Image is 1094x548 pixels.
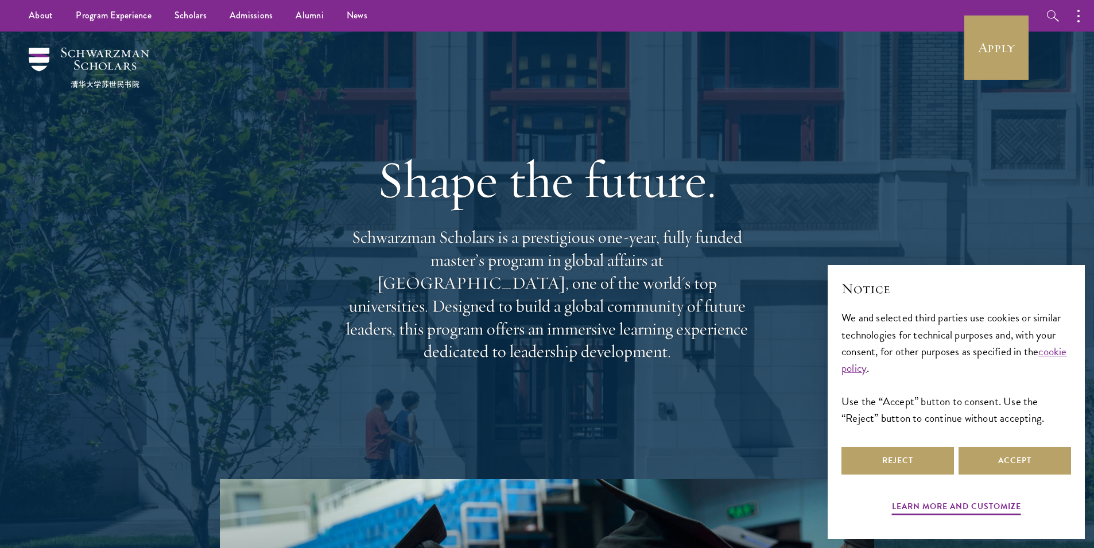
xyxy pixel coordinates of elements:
button: Reject [841,447,954,475]
a: Apply [964,15,1029,80]
img: Schwarzman Scholars [29,48,149,88]
a: cookie policy [841,343,1067,376]
div: We and selected third parties use cookies or similar technologies for technical purposes and, wit... [841,309,1071,426]
button: Learn more and customize [892,499,1021,517]
button: Accept [959,447,1071,475]
p: Schwarzman Scholars is a prestigious one-year, fully funded master’s program in global affairs at... [340,226,754,363]
h2: Notice [841,279,1071,298]
h1: Shape the future. [340,147,754,212]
